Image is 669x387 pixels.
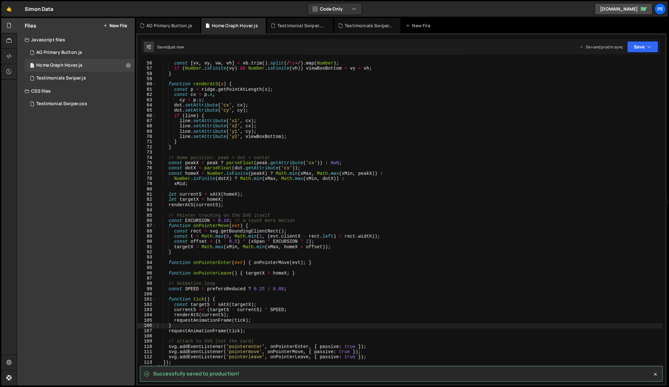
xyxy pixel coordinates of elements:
[137,123,156,129] div: 68
[137,302,156,307] div: 102
[137,155,156,160] div: 74
[25,72,135,85] div: 16753/45792.js
[25,59,135,72] div: 16753/45758.js
[137,187,156,192] div: 80
[595,3,652,15] a: [DOMAIN_NAME]
[137,97,156,103] div: 63
[137,66,156,71] div: 57
[654,3,666,15] a: Pe
[137,150,156,155] div: 73
[137,354,156,359] div: 112
[137,223,156,228] div: 87
[137,171,156,176] div: 77
[25,22,36,29] h2: Files
[137,307,156,312] div: 103
[137,134,156,139] div: 70
[103,23,127,28] button: New File
[137,118,156,123] div: 67
[137,360,156,365] div: 113
[137,202,156,207] div: 83
[17,33,135,46] div: Javascript files
[17,85,135,97] div: CSS files
[36,50,82,55] div: AG Primary Button.js
[137,181,156,186] div: 79
[36,63,82,68] div: Home Graph Hover.js
[137,87,156,92] div: 61
[137,218,156,223] div: 86
[406,22,433,29] div: New File
[137,176,156,181] div: 78
[137,103,156,108] div: 64
[137,108,156,113] div: 65
[137,207,156,213] div: 84
[137,81,156,87] div: 60
[169,44,184,50] div: just now
[137,370,156,375] div: 115
[137,160,156,165] div: 75
[137,333,156,339] div: 108
[36,75,86,81] div: Testimonials Swiper.js
[137,312,156,317] div: 104
[137,192,156,197] div: 81
[25,5,54,13] div: Simon Data
[137,145,156,150] div: 72
[25,46,135,59] div: 16753/45990.js
[25,97,135,110] div: 16753/45793.css
[137,344,156,349] div: 110
[137,71,156,76] div: 58
[137,297,156,302] div: 101
[36,101,87,107] div: Testimonial Swiper.css
[137,165,156,171] div: 76
[137,197,156,202] div: 82
[137,260,156,265] div: 94
[137,92,156,97] div: 62
[137,276,156,281] div: 97
[30,63,34,69] span: 1
[137,61,156,66] div: 56
[137,271,156,276] div: 96
[157,44,184,50] div: Saved
[137,265,156,270] div: 95
[1,1,17,17] a: 🤙
[579,44,623,50] div: Dev and prod in sync
[153,370,239,377] span: Successfully saved to production!
[137,281,156,286] div: 98
[137,365,156,370] div: 114
[137,139,156,144] div: 71
[137,323,156,328] div: 106
[137,213,156,218] div: 85
[345,22,393,29] div: Testimonials Swiper.js
[137,239,156,244] div: 90
[308,3,362,15] button: Code Only
[137,328,156,333] div: 107
[137,76,156,81] div: 59
[137,286,156,291] div: 99
[137,244,156,249] div: 91
[146,22,192,29] div: AG Primary Button.js
[137,249,156,255] div: 92
[137,129,156,134] div: 69
[137,349,156,354] div: 111
[137,229,156,234] div: 88
[137,255,156,260] div: 93
[277,22,325,29] div: Testimonial Swiper.css
[627,41,658,53] button: Save
[137,318,156,323] div: 105
[137,291,156,297] div: 100
[137,113,156,118] div: 66
[137,339,156,344] div: 109
[137,234,156,239] div: 89
[212,22,258,29] div: Home Graph Hover.js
